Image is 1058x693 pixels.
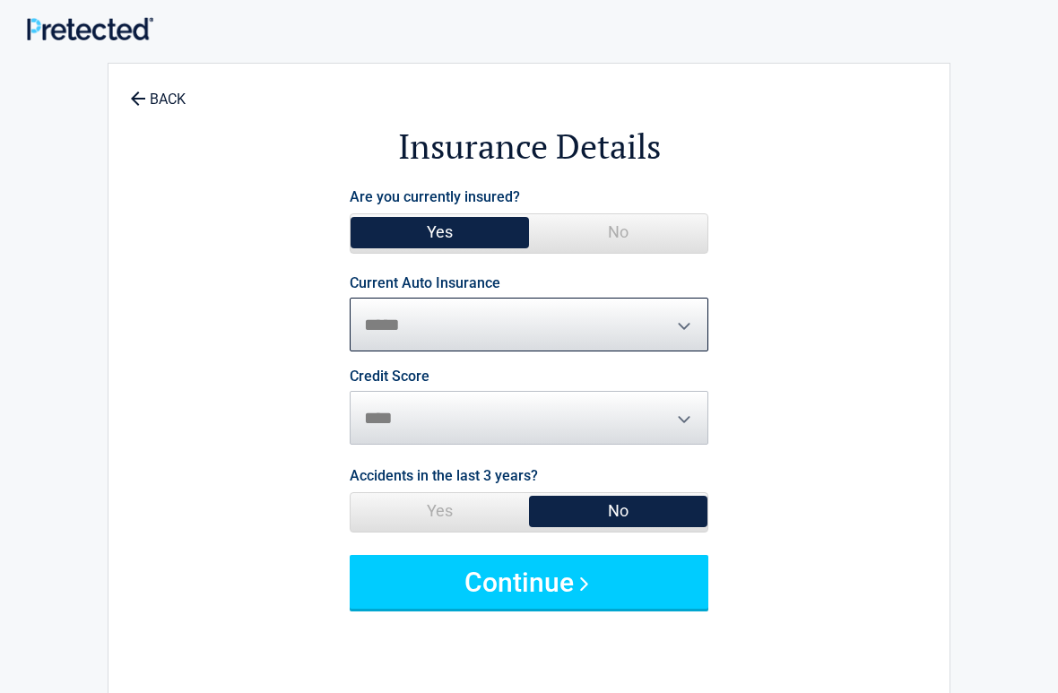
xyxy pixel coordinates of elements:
[350,185,520,209] label: Are you currently insured?
[126,75,189,107] a: BACK
[351,214,529,250] span: Yes
[207,124,851,169] h2: Insurance Details
[350,369,429,384] label: Credit Score
[27,17,153,40] img: Main Logo
[350,463,538,488] label: Accidents in the last 3 years?
[529,493,707,529] span: No
[351,493,529,529] span: Yes
[529,214,707,250] span: No
[350,276,500,290] label: Current Auto Insurance
[350,555,708,609] button: Continue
